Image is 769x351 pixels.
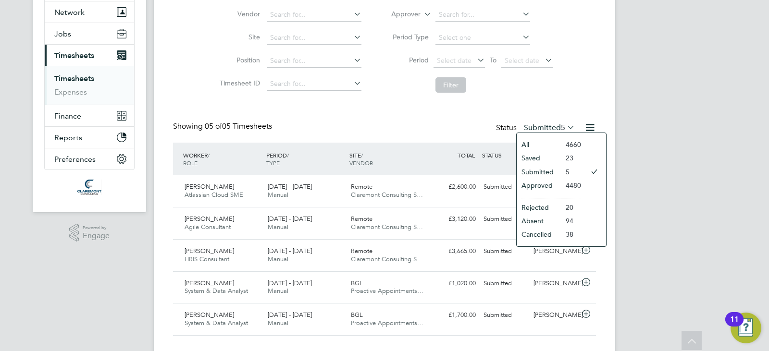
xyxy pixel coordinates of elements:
div: Submitted [480,307,530,323]
span: Select date [505,56,539,65]
li: All [517,138,561,151]
span: Remote [351,182,372,191]
button: Filter [435,77,466,93]
li: Absent [517,214,561,228]
span: Manual [268,287,288,295]
span: Preferences [54,155,96,164]
label: Submitted [524,123,575,133]
span: System & Data Analyst [185,287,248,295]
div: £2,600.00 [430,179,480,195]
button: Finance [45,105,134,126]
span: Remote [351,215,372,223]
span: [DATE] - [DATE] [268,215,312,223]
div: £3,120.00 [430,211,480,227]
li: 20 [561,201,581,214]
li: 4480 [561,179,581,192]
div: [PERSON_NAME] [530,276,580,291]
li: Submitted [517,165,561,179]
div: [PERSON_NAME] [530,307,580,323]
span: TYPE [266,159,280,167]
span: Manual [268,223,288,231]
span: Network [54,8,85,17]
span: Manual [268,255,288,263]
span: TOTAL [458,151,475,159]
input: Search for... [267,31,361,45]
button: Reports [45,127,134,148]
span: BGL [351,311,363,319]
span: [PERSON_NAME] [185,279,234,287]
div: £1,700.00 [430,307,480,323]
button: Timesheets [45,45,134,66]
div: WORKER [181,146,264,171]
span: Proactive Appointments… [351,319,423,327]
button: Open Resource Center, 11 new notifications [731,313,761,343]
input: Search for... [267,77,361,91]
div: Showing [173,121,274,132]
span: Timesheets [54,51,94,60]
a: Powered byEngage [69,224,110,242]
span: Agile Consultant [185,223,231,231]
span: Proactive Appointments… [351,287,423,295]
span: Atlassian Cloud SME [185,191,243,199]
span: 5 [561,123,565,133]
div: SITE [347,146,430,171]
li: Approved [517,179,561,192]
div: Submitted [480,211,530,227]
span: 05 Timesheets [205,121,272,131]
input: Search for... [267,54,361,68]
li: Rejected [517,201,561,214]
span: Powered by [83,224,110,232]
img: claremontconsulting1-logo-retina.png [77,180,101,195]
div: STATUS [480,146,530,164]
input: Search for... [435,8,530,22]
button: Network [45,1,134,23]
input: Search for... [267,8,361,22]
li: 23 [561,151,581,165]
span: Engage [83,232,110,240]
label: Vendor [217,10,260,18]
div: 11 [730,319,739,332]
span: [DATE] - [DATE] [268,311,312,319]
span: Select date [437,56,471,65]
span: [DATE] - [DATE] [268,247,312,255]
li: 94 [561,214,581,228]
span: / [361,151,363,159]
span: [PERSON_NAME] [185,182,234,191]
span: System & Data Analyst [185,319,248,327]
span: BGL [351,279,363,287]
span: Manual [268,191,288,199]
span: [DATE] - [DATE] [268,182,312,191]
div: Submitted [480,276,530,291]
div: Submitted [480,179,530,195]
a: Timesheets [54,74,94,83]
span: VENDOR [349,159,373,167]
li: Cancelled [517,228,561,241]
span: [PERSON_NAME] [185,215,234,223]
span: Jobs [54,29,71,38]
span: Claremont Consulting S… [351,255,423,263]
button: Preferences [45,148,134,169]
label: Position [217,56,260,64]
a: Go to home page [44,180,135,195]
div: PERIOD [264,146,347,171]
span: Claremont Consulting S… [351,223,423,231]
label: Period [385,56,429,64]
li: Saved [517,151,561,165]
span: Reports [54,133,82,142]
div: £3,665.00 [430,243,480,259]
span: HRIS Consultant [185,255,229,263]
label: Site [217,33,260,41]
div: [PERSON_NAME] [530,243,580,259]
span: Finance [54,111,81,121]
span: / [208,151,210,159]
span: Remote [351,247,372,255]
span: 05 of [205,121,222,131]
span: [PERSON_NAME] [185,311,234,319]
span: / [287,151,289,159]
input: Select one [435,31,530,45]
span: [PERSON_NAME] [185,247,234,255]
button: Jobs [45,23,134,44]
div: Status [496,121,577,135]
div: £1,020.00 [430,276,480,291]
span: Claremont Consulting S… [351,191,423,199]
